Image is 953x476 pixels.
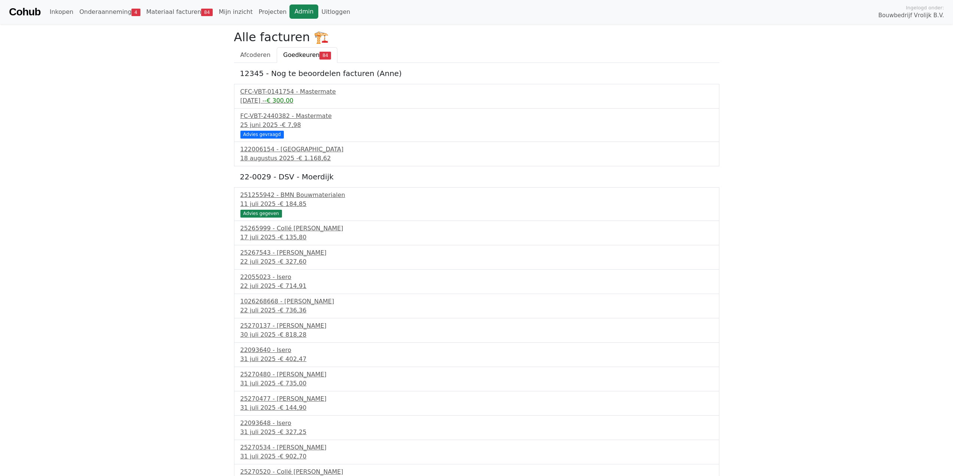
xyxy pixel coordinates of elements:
[216,4,256,19] a: Mijn inzicht
[240,403,713,412] div: 31 juli 2025 -
[240,379,713,388] div: 31 juli 2025 -
[240,321,713,339] a: 25270137 - [PERSON_NAME]30 juli 2025 -€ 818,28
[240,282,713,291] div: 22 juli 2025 -
[240,210,282,217] div: Advies gegeven
[318,4,353,19] a: Uitloggen
[9,3,40,21] a: Cohub
[240,419,713,428] div: 22093648 - Isero
[280,404,306,411] span: € 144,90
[240,370,713,388] a: 25270480 - [PERSON_NAME]31 juli 2025 -€ 735,00
[240,394,713,403] div: 25270477 - [PERSON_NAME]
[282,121,301,128] span: € 7,98
[240,112,713,121] div: FC-VBT-2440382 - Mastermate
[280,200,306,207] span: € 184,85
[240,443,713,461] a: 25270534 - [PERSON_NAME]31 juli 2025 -€ 902,70
[280,331,306,338] span: € 818,28
[240,224,713,233] div: 25265999 - Collé [PERSON_NAME]
[240,87,713,105] a: CFC-VBT-0141754 - Mastermate[DATE] --€ 300,00
[240,273,713,291] a: 22055023 - Isero22 juli 2025 -€ 714,91
[280,453,306,460] span: € 902,70
[240,297,713,315] a: 1026268668 - [PERSON_NAME]22 juli 2025 -€ 736,36
[280,282,306,289] span: € 714,91
[240,131,284,138] div: Advies gevraagd
[240,419,713,437] a: 22093648 - Isero31 juli 2025 -€ 327,25
[240,443,713,452] div: 25270534 - [PERSON_NAME]
[240,154,713,163] div: 18 augustus 2025 -
[240,145,713,154] div: 122006154 - [GEOGRAPHIC_DATA]
[131,9,140,16] span: 4
[277,47,337,63] a: Goedkeuren84
[280,307,306,314] span: € 736,36
[240,145,713,163] a: 122006154 - [GEOGRAPHIC_DATA]18 augustus 2025 -€ 1.168,62
[298,155,331,162] span: € 1.168,62
[280,355,306,363] span: € 402,47
[319,52,331,59] span: 84
[240,233,713,242] div: 17 juli 2025 -
[240,394,713,412] a: 25270477 - [PERSON_NAME]31 juli 2025 -€ 144,90
[280,234,306,241] span: € 135,80
[46,4,76,19] a: Inkopen
[240,51,271,58] span: Afcoderen
[240,248,713,257] div: 25267543 - [PERSON_NAME]
[240,355,713,364] div: 31 juli 2025 -
[906,4,944,11] span: Ingelogd onder:
[240,321,713,330] div: 25270137 - [PERSON_NAME]
[240,121,713,130] div: 25 juni 2025 -
[240,273,713,282] div: 22055023 - Isero
[240,370,713,379] div: 25270480 - [PERSON_NAME]
[240,200,713,209] div: 11 juli 2025 -
[264,97,293,104] span: -€ 300,00
[280,380,306,387] span: € 735,00
[240,69,713,78] h5: 12345 - Nog te beoordelen facturen (Anne)
[240,346,713,355] div: 22093640 - Isero
[240,330,713,339] div: 30 juli 2025 -
[240,257,713,266] div: 22 juli 2025 -
[234,30,719,44] h2: Alle facturen 🏗️
[240,172,713,181] h5: 22-0029 - DSV - Moerdijk
[201,9,213,16] span: 84
[240,248,713,266] a: 25267543 - [PERSON_NAME]22 juli 2025 -€ 327,60
[256,4,290,19] a: Projecten
[240,346,713,364] a: 22093640 - Isero31 juli 2025 -€ 402,47
[143,4,216,19] a: Materiaal facturen84
[289,4,318,19] a: Admin
[240,452,713,461] div: 31 juli 2025 -
[240,112,713,137] a: FC-VBT-2440382 - Mastermate25 juni 2025 -€ 7,98 Advies gevraagd
[280,258,306,265] span: € 327,60
[240,191,713,216] a: 251255942 - BMN Bouwmaterialen11 juli 2025 -€ 184,85 Advies gegeven
[283,51,319,58] span: Goedkeuren
[240,224,713,242] a: 25265999 - Collé [PERSON_NAME]17 juli 2025 -€ 135,80
[240,297,713,306] div: 1026268668 - [PERSON_NAME]
[240,87,713,96] div: CFC-VBT-0141754 - Mastermate
[76,4,143,19] a: Onderaanneming4
[240,428,713,437] div: 31 juli 2025 -
[240,191,713,200] div: 251255942 - BMN Bouwmaterialen
[280,428,306,436] span: € 327,25
[878,11,944,20] span: Bouwbedrijf Vrolijk B.V.
[240,96,713,105] div: [DATE] -
[240,306,713,315] div: 22 juli 2025 -
[234,47,277,63] a: Afcoderen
